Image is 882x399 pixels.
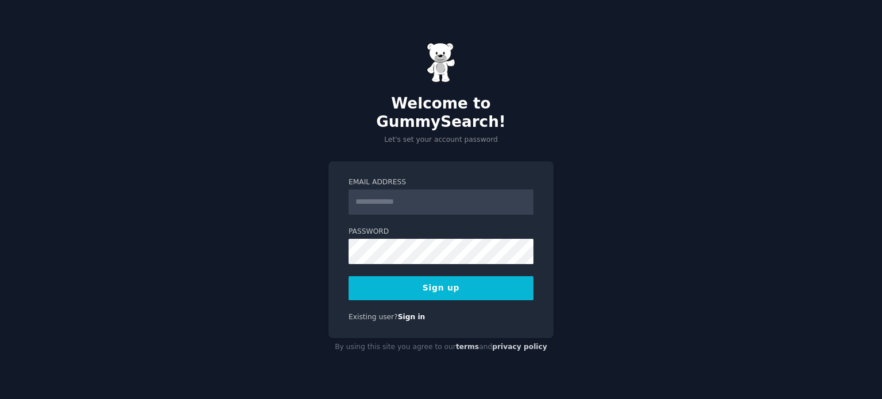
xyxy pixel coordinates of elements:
p: Let's set your account password [328,135,554,145]
a: terms [456,343,479,351]
button: Sign up [349,276,533,300]
div: By using this site you agree to our and [328,338,554,357]
a: Sign in [398,313,425,321]
span: Existing user? [349,313,398,321]
label: Password [349,227,533,237]
label: Email Address [349,177,533,188]
h2: Welcome to GummySearch! [328,95,554,131]
a: privacy policy [492,343,547,351]
img: Gummy Bear [427,42,455,83]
